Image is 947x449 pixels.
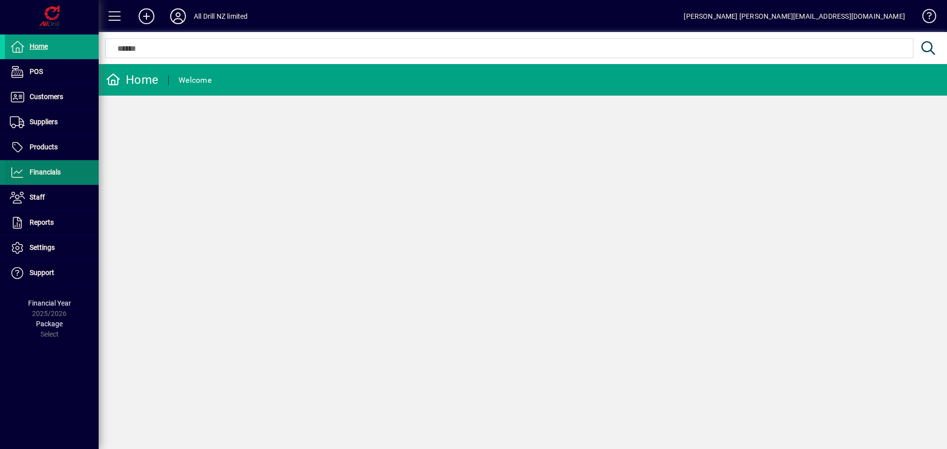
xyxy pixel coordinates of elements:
span: Home [30,42,48,50]
div: All Drill NZ limited [194,8,248,24]
a: Customers [5,85,99,109]
a: Support [5,261,99,285]
span: Package [36,320,63,328]
a: Financials [5,160,99,185]
span: Reports [30,218,54,226]
span: Products [30,143,58,151]
span: Financial Year [28,299,71,307]
a: Reports [5,210,99,235]
div: [PERSON_NAME] [PERSON_NAME][EMAIL_ADDRESS][DOMAIN_NAME] [684,8,905,24]
span: Support [30,269,54,276]
a: Suppliers [5,110,99,135]
button: Profile [162,7,194,25]
span: Staff [30,193,45,201]
a: Settings [5,236,99,260]
a: POS [5,60,99,84]
button: Add [131,7,162,25]
div: Home [106,72,158,88]
span: Settings [30,243,55,251]
span: Customers [30,93,63,101]
a: Staff [5,185,99,210]
span: Suppliers [30,118,58,126]
a: Knowledge Base [915,2,935,34]
span: Financials [30,168,61,176]
div: Welcome [179,72,212,88]
a: Products [5,135,99,160]
span: POS [30,68,43,75]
